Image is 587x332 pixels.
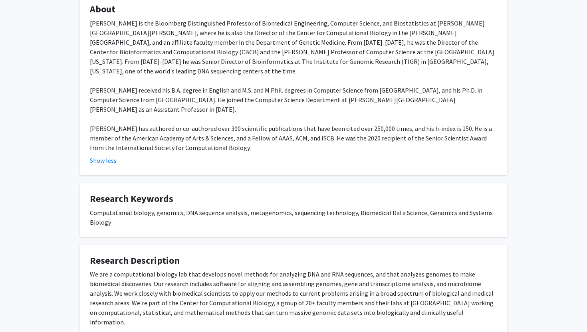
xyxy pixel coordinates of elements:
[90,156,117,165] button: Show less
[90,193,497,205] h4: Research Keywords
[90,208,497,227] div: Computational biology, genomics, DNA sequence analysis, metagenomics, sequencing technology, Biom...
[90,18,497,152] div: [PERSON_NAME] is the Bloomberg Distinguished Professor of Biomedical Engineering, Computer Scienc...
[90,4,497,15] h4: About
[90,255,497,267] h4: Research Description
[6,296,34,326] iframe: Chat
